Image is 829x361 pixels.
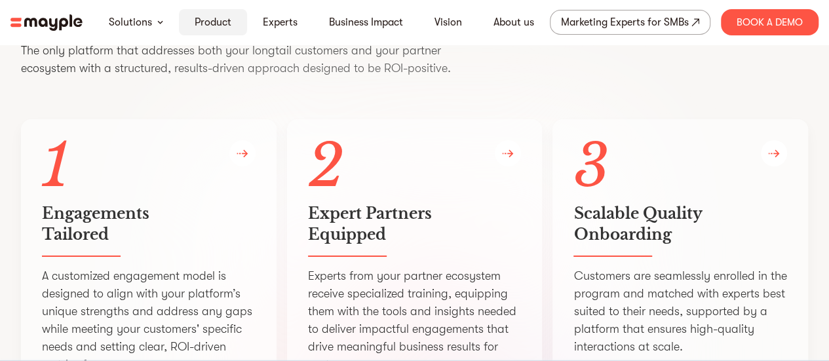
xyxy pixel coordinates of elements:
h5: Engagements Tailored [42,203,256,245]
div: Marketing Experts for SMBs [561,13,689,31]
p: 1 [42,140,256,193]
a: Solutions [109,14,152,30]
a: About us [493,14,534,30]
a: Experts [263,14,298,30]
img: arrow-down [157,20,163,24]
a: Product [195,14,231,30]
p: 2 [308,140,522,193]
a: Vision [434,14,462,30]
div: Book A Demo [721,9,819,35]
h5: Scalable Quality Onboarding [573,203,787,245]
a: Marketing Experts for SMBs [550,10,710,35]
p: The only platform that addresses both your longtail customers and your partner ecosystem with a s... [21,42,808,77]
p: Customers are seamlessly enrolled in the program and matched with experts best suited to their ne... [573,267,787,356]
p: 3 [573,140,787,193]
h5: Expert Partners Equipped [308,203,522,245]
a: Business Impact [329,14,403,30]
img: mayple-logo [10,14,83,31]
